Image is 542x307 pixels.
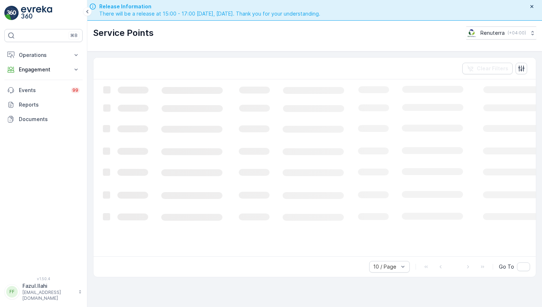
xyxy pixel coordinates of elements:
button: Operations [4,48,83,62]
img: logo_light-DOdMpM7g.png [21,6,52,20]
p: Service Points [93,27,154,39]
p: Reports [19,101,80,108]
p: 99 [72,87,78,93]
p: Fazul.Ilahi [22,282,75,290]
p: Renuterra [480,29,505,37]
img: logo [4,6,19,20]
a: Documents [4,112,83,126]
a: Events99 [4,83,83,98]
p: Operations [19,51,68,59]
p: Engagement [19,66,68,73]
span: Go To [499,263,514,270]
span: v 1.50.4 [4,277,83,281]
p: ( +04:00 ) [508,30,526,36]
img: Screenshot_2024-07-26_at_13.33.01.png [466,29,478,37]
a: Reports [4,98,83,112]
span: Release Information [99,3,320,10]
p: [EMAIL_ADDRESS][DOMAIN_NAME] [22,290,75,301]
button: Clear Filters [462,63,513,74]
p: Clear Filters [477,65,508,72]
button: FFFazul.Ilahi[EMAIL_ADDRESS][DOMAIN_NAME] [4,282,83,301]
button: Engagement [4,62,83,77]
span: There will be a release at 15:00 - 17:00 [DATE], [DATE]. Thank you for your understanding. [99,10,320,17]
p: Events [19,87,67,94]
p: Documents [19,116,80,123]
div: FF [6,286,18,298]
p: ⌘B [70,33,78,38]
button: Renuterra(+04:00) [466,26,536,40]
